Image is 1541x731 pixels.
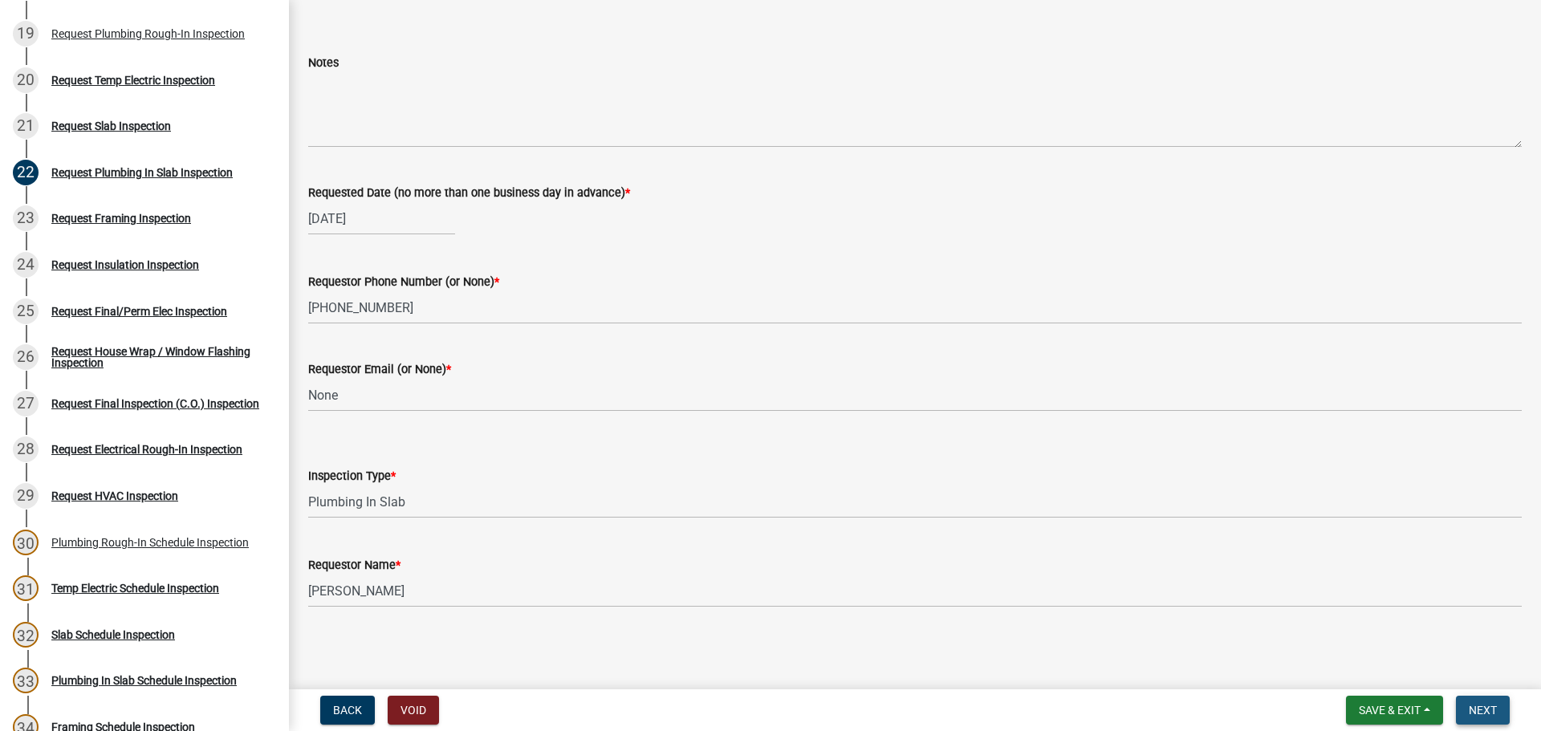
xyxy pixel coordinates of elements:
div: 21 [13,113,39,139]
label: Requestor Email (or None) [308,364,451,376]
div: Request Final Inspection (C.O.) Inspection [51,398,259,409]
div: 23 [13,205,39,231]
button: Back [320,696,375,725]
div: Request Slab Inspection [51,120,171,132]
input: mm/dd/yyyy [308,202,455,235]
div: Plumbing In Slab Schedule Inspection [51,675,237,686]
div: 26 [13,344,39,370]
div: 27 [13,391,39,416]
span: Back [333,704,362,717]
div: Slab Schedule Inspection [51,629,175,640]
div: Request HVAC Inspection [51,490,178,502]
div: Request House Wrap / Window Flashing Inspection [51,346,263,368]
button: Next [1456,696,1510,725]
div: 31 [13,575,39,601]
label: Notes [308,58,339,69]
div: Plumbing Rough-In Schedule Inspection [51,537,249,548]
div: Temp Electric Schedule Inspection [51,583,219,594]
div: 24 [13,252,39,278]
label: Requestor Name [308,560,400,571]
div: Request Plumbing In Slab Inspection [51,167,233,178]
label: Requestor Phone Number (or None) [308,277,499,288]
div: 20 [13,67,39,93]
button: Save & Exit [1346,696,1443,725]
div: 25 [13,298,39,324]
button: Void [388,696,439,725]
div: 32 [13,622,39,648]
span: Next [1469,704,1497,717]
div: 19 [13,21,39,47]
div: 22 [13,160,39,185]
div: 33 [13,668,39,693]
div: Request Electrical Rough-In Inspection [51,444,242,455]
div: Request Plumbing Rough-In Inspection [51,28,245,39]
div: Request Final/Perm Elec Inspection [51,306,227,317]
label: Requested Date (no more than one business day in advance) [308,188,630,199]
span: Save & Exit [1359,704,1421,717]
div: 28 [13,437,39,462]
div: 30 [13,530,39,555]
div: Request Insulation Inspection [51,259,199,270]
div: 29 [13,483,39,509]
div: Request Temp Electric Inspection [51,75,215,86]
label: Inspection Type [308,471,396,482]
div: Request Framing Inspection [51,213,191,224]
